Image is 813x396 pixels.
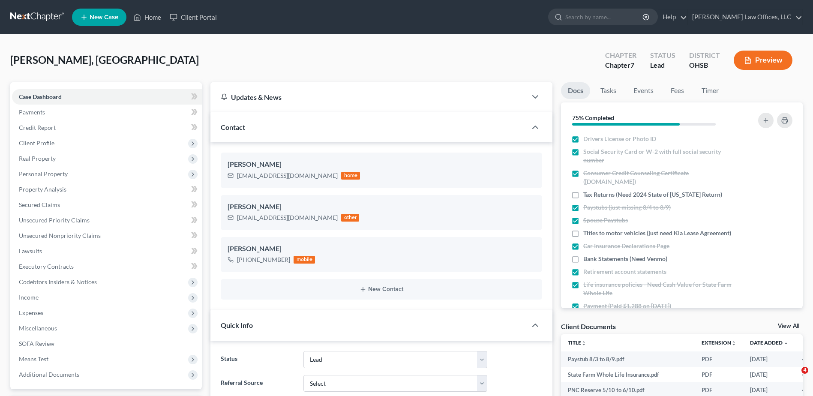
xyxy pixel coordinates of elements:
a: Events [627,82,660,99]
td: Paystub 8/3 to 8/9.pdf [561,351,695,367]
td: PDF [695,367,743,382]
a: Secured Claims [12,197,202,213]
input: Search by name... [565,9,644,25]
td: PDF [695,351,743,367]
a: Case Dashboard [12,89,202,105]
a: Fees [664,82,691,99]
span: New Case [90,14,118,21]
label: Referral Source [216,375,299,392]
span: Bank Statements (Need Venmo) [583,255,667,263]
span: Retirement account statements [583,267,666,276]
span: Payment (Paid $1,288 on [DATE]) [583,302,671,310]
span: Social Security Card or W-2 with full social security number [583,147,735,165]
span: Lawsuits [19,247,42,255]
div: mobile [294,256,315,264]
a: View All [778,323,799,329]
span: Income [19,294,39,301]
span: Additional Documents [19,371,79,378]
span: Consumer Credit Counseling Certificate ([DOMAIN_NAME]) [583,169,735,186]
a: Titleunfold_more [568,339,586,346]
span: Credit Report [19,124,56,131]
a: Executory Contracts [12,259,202,274]
span: Real Property [19,155,56,162]
button: New Contact [228,286,535,293]
div: Updates & News [221,93,516,102]
a: Docs [561,82,590,99]
span: Secured Claims [19,201,60,208]
i: unfold_more [731,341,736,346]
a: Timer [695,82,726,99]
td: State Farm Whole Life Insurance.pdf [561,367,695,382]
span: Codebtors Insiders & Notices [19,278,97,285]
a: Property Analysis [12,182,202,197]
div: [PERSON_NAME] [228,202,535,212]
strong: 75% Completed [572,114,614,121]
span: Contact [221,123,245,131]
span: Executory Contracts [19,263,74,270]
div: Chapter [605,51,636,60]
span: 7 [630,61,634,69]
div: home [341,172,360,180]
div: Lead [650,60,675,70]
span: Unsecured Priority Claims [19,216,90,224]
span: Property Analysis [19,186,66,193]
div: [PHONE_NUMBER] [237,255,290,264]
span: Tax Returns (Need 2024 State of [US_STATE] Return) [583,190,722,199]
div: District [689,51,720,60]
a: Help [658,9,687,25]
span: [PERSON_NAME], [GEOGRAPHIC_DATA] [10,54,199,66]
td: [DATE] [743,351,795,367]
span: Miscellaneous [19,324,57,332]
span: Case Dashboard [19,93,62,100]
button: Preview [734,51,792,70]
div: Chapter [605,60,636,70]
iframe: Intercom live chat [784,367,804,387]
div: Status [650,51,675,60]
a: Extensionunfold_more [702,339,736,346]
div: other [341,214,359,222]
span: Quick Info [221,321,253,329]
span: Drivers License or Photo ID [583,135,656,143]
i: unfold_more [581,341,586,346]
span: Personal Property [19,170,68,177]
div: [EMAIL_ADDRESS][DOMAIN_NAME] [237,171,338,180]
a: Home [129,9,165,25]
div: [PERSON_NAME] [228,159,535,170]
span: Paystubs (just missing 8/4 to 8/9) [583,203,671,212]
a: Date Added expand_more [750,339,789,346]
span: Life insurance policies - Need Cash Value for State Farm Whole Life [583,280,735,297]
div: [PERSON_NAME] [228,244,535,254]
div: [EMAIL_ADDRESS][DOMAIN_NAME] [237,213,338,222]
i: expand_more [783,341,789,346]
a: Payments [12,105,202,120]
a: SOFA Review [12,336,202,351]
span: Titles to motor vehicles (just need Kia Lease Agreement) [583,229,731,237]
span: 4 [801,367,808,374]
span: Means Test [19,355,48,363]
a: Lawsuits [12,243,202,259]
div: OHSB [689,60,720,70]
label: Status [216,351,299,368]
span: Payments [19,108,45,116]
a: Client Portal [165,9,221,25]
a: Credit Report [12,120,202,135]
span: Client Profile [19,139,54,147]
td: [DATE] [743,367,795,382]
span: SOFA Review [19,340,54,347]
span: Expenses [19,309,43,316]
a: [PERSON_NAME] Law Offices, LLC [688,9,802,25]
span: Car Insurance Declarations Page [583,242,669,250]
a: Unsecured Priority Claims [12,213,202,228]
a: Tasks [594,82,623,99]
span: Spouse Paystubs [583,216,628,225]
div: Client Documents [561,322,616,331]
a: Unsecured Nonpriority Claims [12,228,202,243]
span: Unsecured Nonpriority Claims [19,232,101,239]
